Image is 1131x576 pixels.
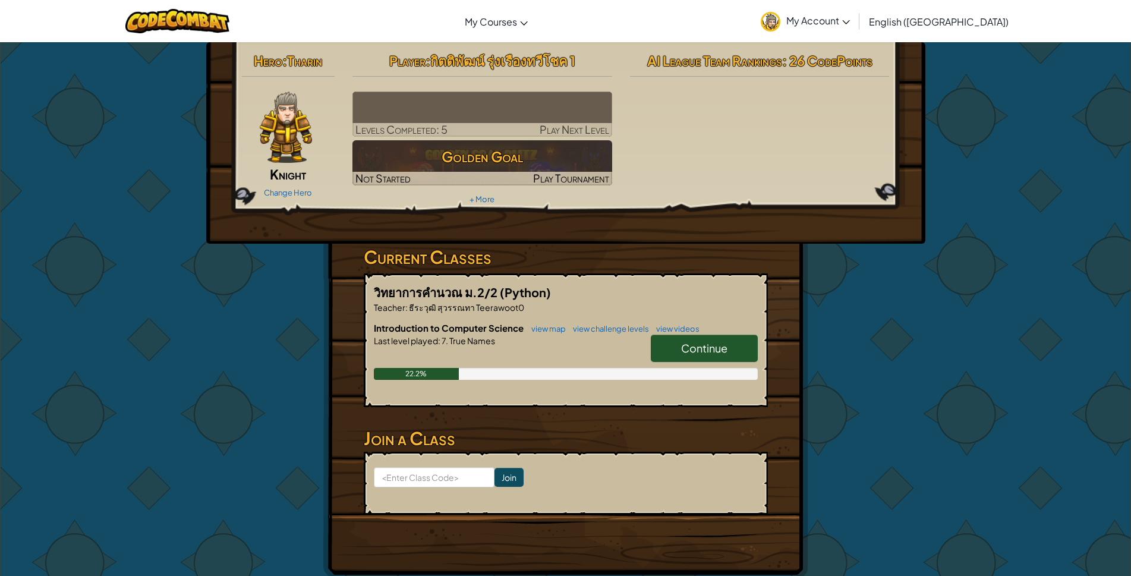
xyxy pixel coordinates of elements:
img: avatar [761,12,780,32]
span: Not Started [355,171,411,185]
span: Knight [270,166,306,182]
a: English ([GEOGRAPHIC_DATA]) [863,5,1015,37]
span: AI League Team Rankings [647,52,782,69]
h3: Join a Class [364,425,768,452]
a: view map [525,324,566,333]
span: Play Tournament [533,171,609,185]
a: My Account [755,2,856,40]
a: + More [470,194,494,204]
span: Introduction to Computer Science [374,322,525,333]
span: Teacher [374,302,405,313]
h3: Current Classes [364,244,768,270]
span: : [438,335,440,346]
span: Continue [681,341,727,355]
a: view challenge levels [567,324,649,333]
span: : 26 CodePoints [782,52,872,69]
span: Play Next Level [540,122,609,136]
span: Hero [254,52,282,69]
span: : [426,52,430,69]
span: Player [389,52,426,69]
span: Last level played [374,335,438,346]
span: (Python) [500,285,551,300]
a: Play Next Level [352,92,612,137]
a: view videos [650,324,700,333]
span: : [405,302,408,313]
a: Golden GoalNot StartedPlay Tournament [352,140,612,185]
img: CodeCombat logo [125,9,229,33]
span: กิตติพัฒน์ รุ่งเรืองทวีโชค 1 [430,52,575,69]
span: Tharin [287,52,322,69]
img: Golden Goal [352,140,612,185]
span: : [282,52,287,69]
span: 7. [440,335,448,346]
h3: Golden Goal [352,143,612,170]
span: Levels Completed: 5 [355,122,448,136]
span: True Names [448,335,495,346]
input: Join [494,468,524,487]
img: knight-pose.png [260,92,312,163]
a: My Courses [459,5,534,37]
span: My Account [786,14,850,27]
span: English ([GEOGRAPHIC_DATA]) [869,15,1009,28]
a: Change Hero [264,188,312,197]
div: 22.2% [374,368,459,380]
span: ธีระวุฒิ สุวรรณทา Teerawoot0 [408,302,524,313]
span: My Courses [465,15,517,28]
span: วิทยาการคำนวณ ม.2/2 [374,285,500,300]
input: <Enter Class Code> [374,467,494,487]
